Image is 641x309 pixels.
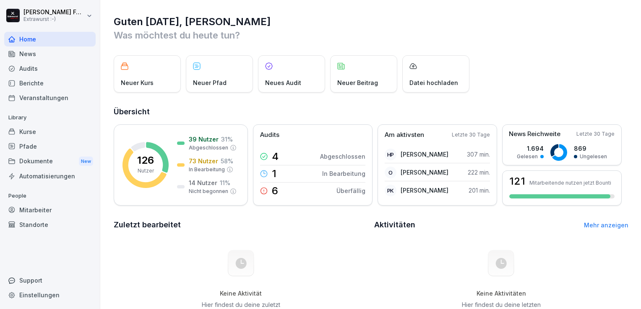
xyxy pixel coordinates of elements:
[374,219,415,231] h2: Aktivitäten
[385,185,396,196] div: PK
[452,131,490,139] p: Letzte 30 Tage
[114,106,628,118] h2: Übersicht
[189,178,217,187] p: 14 Nutzer
[336,186,365,195] p: Überfällig
[221,157,233,165] p: 58 %
[401,186,448,195] p: [PERSON_NAME]
[272,186,278,196] p: 6
[4,139,96,154] a: Pfade
[517,153,538,160] p: Gelesen
[189,188,228,195] p: Nicht begonnen
[4,154,96,169] a: DokumenteNew
[189,144,228,152] p: Abgeschlossen
[4,32,96,46] a: Home
[509,176,525,186] h3: 121
[4,217,96,232] a: Standorte
[4,76,96,90] a: Berichte
[23,16,85,22] p: Extrawurst :-)
[114,15,628,28] h1: Guten [DATE], [PERSON_NAME]
[198,290,283,297] h5: Keine Aktivität
[272,169,276,179] p: 1
[401,150,448,159] p: [PERSON_NAME]
[23,9,85,16] p: [PERSON_NAME] Forthmann
[337,78,378,87] p: Neuer Beitrag
[4,61,96,76] a: Audits
[574,144,607,153] p: 869
[469,186,490,195] p: 201 min.
[189,135,219,144] p: 39 Nutzer
[221,135,233,144] p: 31 %
[409,78,458,87] p: Datei hochladen
[459,290,544,297] h5: Keine Aktivitäten
[4,111,96,124] p: Library
[509,129,560,139] p: News Reichweite
[385,149,396,160] div: HP
[320,152,365,161] p: Abgeschlossen
[272,152,279,162] p: 4
[4,90,96,105] a: Veranstaltungen
[189,157,218,165] p: 73 Nutzer
[385,167,396,178] div: O
[138,167,154,175] p: Nutzer
[193,78,227,87] p: Neuer Pfad
[467,150,490,159] p: 307 min.
[385,130,424,140] p: Am aktivsten
[114,28,628,42] p: Was möchtest du heute tun?
[260,130,279,140] p: Audits
[576,130,615,138] p: Letzte 30 Tage
[79,157,93,166] div: New
[4,46,96,61] a: News
[580,153,607,160] p: Ungelesen
[322,169,365,178] p: In Bearbeitung
[137,155,154,165] p: 126
[468,168,490,177] p: 222 min.
[4,288,96,302] a: Einstellungen
[220,178,230,187] p: 11 %
[121,78,154,87] p: Neuer Kurs
[4,169,96,183] a: Automatisierungen
[265,78,301,87] p: Neues Audit
[517,144,544,153] p: 1.694
[189,166,225,173] p: In Bearbeitung
[4,154,96,169] div: Dokumente
[4,273,96,288] div: Support
[4,189,96,203] p: People
[401,168,448,177] p: [PERSON_NAME]
[4,124,96,139] a: Kurse
[529,180,611,186] p: Mitarbeitende nutzen jetzt Bounti
[4,203,96,217] a: Mitarbeiter
[114,219,368,231] h2: Zuletzt bearbeitet
[584,221,628,229] a: Mehr anzeigen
